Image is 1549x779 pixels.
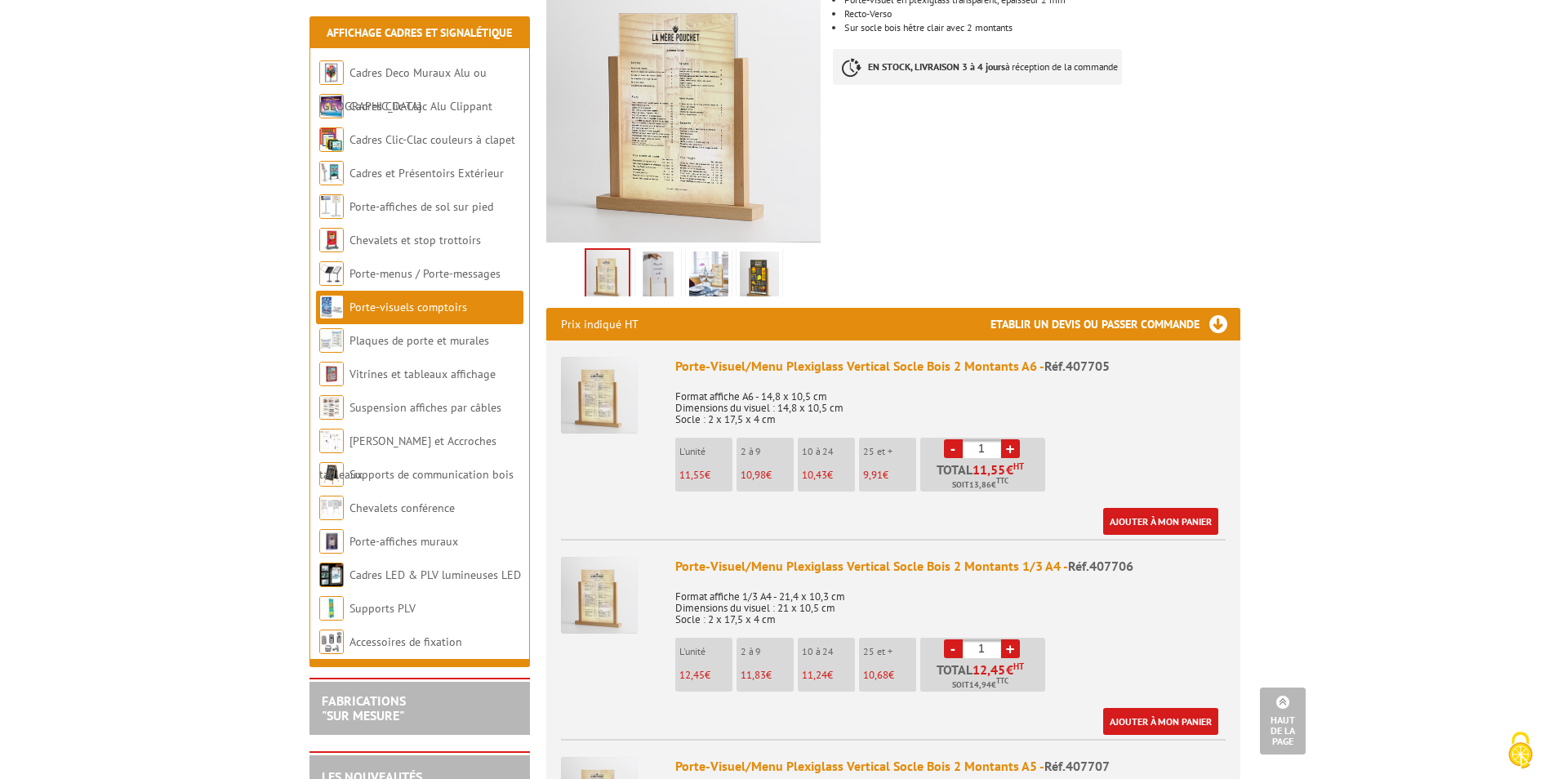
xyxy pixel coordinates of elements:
img: Porte-menus / Porte-messages [319,261,344,286]
a: Porte-visuels comptoirs [349,300,467,314]
a: Suspension affiches par câbles [349,400,501,415]
img: Chevalets conférence [319,496,344,520]
div: Porte-Visuel/Menu Plexiglass Vertical Socle Bois 2 Montants A5 - [675,757,1226,776]
sup: TTC [996,676,1008,685]
p: Total [924,663,1045,692]
p: € [679,470,732,481]
span: 11,24 [802,668,827,682]
p: 10 à 24 [802,646,855,657]
span: € [1006,463,1013,476]
img: Cadres LED & PLV lumineuses LED [319,563,344,587]
a: - [944,639,963,658]
p: € [863,670,916,681]
img: Porte-Visuel/Menu Plexiglass Vertical Socle Bois 2 Montants 1/3 A4 [561,557,638,634]
img: Suspension affiches par câbles [319,395,344,420]
a: - [944,439,963,458]
a: Supports de communication bois [349,467,514,482]
p: Prix indiqué HT [561,308,639,341]
p: 2 à 9 [741,446,794,457]
p: à réception de la commande [833,49,1122,85]
img: Porte-visuels comptoirs [319,295,344,319]
img: Chevalets et stop trottoirs [319,228,344,252]
span: 9,91 [863,468,883,482]
img: porte_visuels_menus_plexi_verticaux_socle_bois_2_montants_1.png [639,252,678,302]
p: L'unité [679,646,732,657]
span: 12,45 [973,663,1006,676]
img: Porte-affiches muraux [319,529,344,554]
div: Porte-Visuel/Menu Plexiglass Vertical Socle Bois 2 Montants A6 - [675,357,1226,376]
img: Porte-Visuel/Menu Plexiglass Vertical Socle Bois 2 Montants A6 [561,357,638,434]
a: Porte-affiches de sol sur pied [349,199,493,214]
p: 25 et + [863,646,916,657]
img: Accessoires de fixation [319,630,344,654]
button: Cookies (fenêtre modale) [1492,723,1549,779]
sup: HT [1013,461,1024,472]
a: Plaques de porte et murales [349,333,489,348]
span: Soit € [952,679,1008,692]
li: Recto-Verso [844,9,1240,19]
p: Format affiche A6 - 14,8 x 10,5 cm Dimensions du visuel : 14,8 x 10,5 cm Socle : 2 x 17,5 x 4 cm [675,380,1226,425]
span: Réf.407705 [1044,358,1110,374]
a: + [1001,639,1020,658]
img: Cadres et Présentoirs Extérieur [319,161,344,185]
p: L'unité [679,446,732,457]
span: € [1006,663,1013,676]
a: [PERSON_NAME] et Accroches tableaux [319,434,496,482]
a: Ajouter à mon panier [1103,708,1218,735]
img: porte_visuels_menus_plexi_verticaux_socle_bois_2_montants_2.png [586,250,629,300]
span: 10,43 [802,468,827,482]
a: Ajouter à mon panier [1103,508,1218,535]
strong: EN STOCK, LIVRAISON 3 à 4 jours [868,60,1005,73]
p: € [741,470,794,481]
sup: HT [1013,661,1024,672]
p: 25 et + [863,446,916,457]
img: Porte-affiches de sol sur pied [319,194,344,219]
img: Cookies (fenêtre modale) [1500,730,1541,771]
img: Cadres Clic-Clac couleurs à clapet [319,127,344,152]
p: Total [924,463,1045,492]
a: Vitrines et tableaux affichage [349,367,496,381]
a: Cadres Clic-Clac couleurs à clapet [349,132,515,147]
a: Porte-affiches muraux [349,534,458,549]
p: 10 à 24 [802,446,855,457]
img: Supports PLV [319,596,344,621]
sup: TTC [996,476,1008,485]
p: € [741,670,794,681]
p: 2 à 9 [741,646,794,657]
a: + [1001,439,1020,458]
a: Accessoires de fixation [349,634,462,649]
span: Réf.407706 [1068,558,1133,574]
img: Plaques de porte et murales [319,328,344,353]
h3: Etablir un devis ou passer commande [990,308,1240,341]
div: Porte-Visuel/Menu Plexiglass Vertical Socle Bois 2 Montants 1/3 A4 - [675,557,1226,576]
p: Format affiche 1/3 A4 - 21,4 x 10,3 cm Dimensions du visuel : 21 x 10,5 cm Socle : 2 x 17,5 x 4 cm [675,580,1226,625]
span: 10,68 [863,668,888,682]
p: € [679,670,732,681]
a: Chevalets et stop trottoirs [349,233,481,247]
img: porte_visuels_menus_plexi_verticaux_socle_bois_2_407705.png [740,252,779,302]
a: Cadres LED & PLV lumineuses LED [349,568,521,582]
span: 10,98 [741,468,766,482]
a: Chevalets conférence [349,501,455,515]
span: 11,83 [741,668,766,682]
span: 14,94 [969,679,991,692]
span: 12,45 [679,668,705,682]
a: Supports PLV [349,601,416,616]
span: Réf.407707 [1044,758,1110,774]
p: € [863,470,916,481]
a: FABRICATIONS"Sur Mesure" [322,692,406,723]
span: 11,55 [679,468,705,482]
div: Sur socle bois hêtre clair avec 2 montants [844,23,1240,33]
p: € [802,470,855,481]
a: Haut de la page [1260,688,1306,755]
a: Cadres et Présentoirs Extérieur [349,166,504,180]
a: Cadres Deco Muraux Alu ou [GEOGRAPHIC_DATA] [319,65,487,114]
span: Soit € [952,479,1008,492]
a: Porte-menus / Porte-messages [349,266,501,281]
img: Cadres Deco Muraux Alu ou Bois [319,60,344,85]
img: Vitrines et tableaux affichage [319,362,344,386]
img: Cimaises et Accroches tableaux [319,429,344,453]
a: Affichage Cadres et Signalétique [327,25,512,40]
a: Cadres Clic-Clac Alu Clippant [349,99,492,114]
img: 407705_porte_visuels_menus_plexi_verticaux_socle_bois_2_montants_4.jpg [689,252,728,302]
